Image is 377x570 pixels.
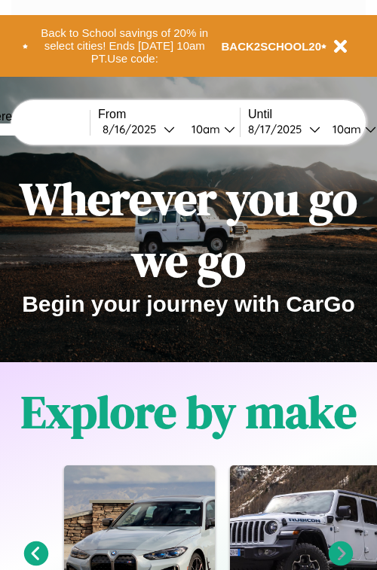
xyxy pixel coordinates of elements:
div: 8 / 16 / 2025 [103,122,164,136]
div: 8 / 17 / 2025 [248,122,309,136]
h1: Explore by make [21,381,357,443]
div: 10am [184,122,224,136]
label: From [98,108,240,121]
button: Back to School savings of 20% in select cities! Ends [DATE] 10am PT.Use code: [28,23,222,69]
b: BACK2SCHOOL20 [222,40,322,53]
button: 10am [179,121,240,137]
div: 10am [325,122,365,136]
button: 8/16/2025 [98,121,179,137]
